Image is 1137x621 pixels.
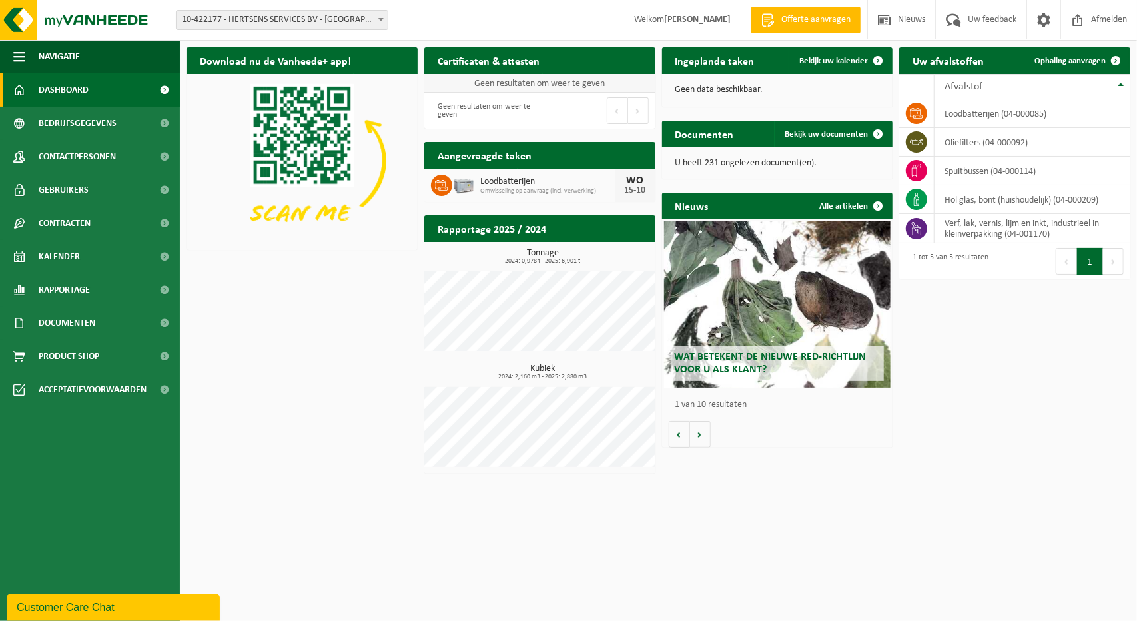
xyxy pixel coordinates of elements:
[1056,248,1077,275] button: Previous
[431,364,655,380] h3: Kubiek
[39,73,89,107] span: Dashboard
[664,15,731,25] strong: [PERSON_NAME]
[662,193,722,219] h2: Nieuws
[177,11,388,29] span: 10-422177 - HERTSENS SERVICES BV - KRUIBEKE
[789,47,891,74] a: Bekijk uw kalender
[899,47,997,73] h2: Uw afvalstoffen
[662,121,747,147] h2: Documenten
[664,221,891,388] a: Wat betekent de nieuwe RED-richtlijn voor u als klant?
[669,421,690,448] button: Vorige
[424,215,560,241] h2: Rapportage 2025 / 2024
[39,40,80,73] span: Navigatie
[674,352,866,375] span: Wat betekent de nieuwe RED-richtlijn voor u als klant?
[1034,57,1106,65] span: Ophaling aanvragen
[7,592,222,621] iframe: chat widget
[622,186,649,195] div: 15-10
[1077,248,1103,275] button: 1
[480,187,615,195] span: Omwisseling op aanvraag (incl. verwerking)
[662,47,768,73] h2: Ingeplande taken
[187,74,418,247] img: Download de VHEPlus App
[607,97,628,124] button: Previous
[39,140,116,173] span: Contactpersonen
[39,240,80,273] span: Kalender
[774,121,891,147] a: Bekijk uw documenten
[39,307,95,340] span: Documenten
[480,177,615,187] span: Loodbatterijen
[176,10,388,30] span: 10-422177 - HERTSENS SERVICES BV - KRUIBEKE
[431,374,655,380] span: 2024: 2,160 m3 - 2025: 2,880 m3
[675,85,880,95] p: Geen data beschikbaar.
[935,128,1130,157] td: oliefilters (04-000092)
[39,207,91,240] span: Contracten
[799,57,868,65] span: Bekijk uw kalender
[39,373,147,406] span: Acceptatievoorwaarden
[556,241,654,268] a: Bekijk rapportage
[675,159,880,168] p: U heeft 231 ongelezen document(en).
[452,173,475,195] img: PB-LB-0680-HPE-GY-11
[675,400,887,410] p: 1 van 10 resultaten
[935,185,1130,214] td: hol glas, bont (huishoudelijk) (04-000209)
[1024,47,1129,74] a: Ophaling aanvragen
[431,249,655,265] h3: Tonnage
[935,157,1130,185] td: spuitbussen (04-000114)
[39,173,89,207] span: Gebruikers
[945,81,982,92] span: Afvalstof
[690,421,711,448] button: Volgende
[935,214,1130,243] td: verf, lak, vernis, lijm en inkt, industrieel in kleinverpakking (04-001170)
[187,47,364,73] h2: Download nu de Vanheede+ app!
[751,7,861,33] a: Offerte aanvragen
[431,258,655,265] span: 2024: 0,978 t - 2025: 6,901 t
[424,47,553,73] h2: Certificaten & attesten
[431,96,533,125] div: Geen resultaten om weer te geven
[785,130,868,139] span: Bekijk uw documenten
[628,97,649,124] button: Next
[424,74,655,93] td: Geen resultaten om weer te geven
[809,193,891,219] a: Alle artikelen
[906,247,988,276] div: 1 tot 5 van 5 resultaten
[778,13,854,27] span: Offerte aanvragen
[39,107,117,140] span: Bedrijfsgegevens
[424,142,545,168] h2: Aangevraagde taken
[935,99,1130,128] td: loodbatterijen (04-000085)
[39,340,99,373] span: Product Shop
[1103,248,1124,275] button: Next
[39,273,90,307] span: Rapportage
[622,175,649,186] div: WO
